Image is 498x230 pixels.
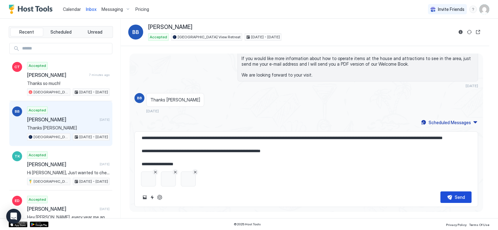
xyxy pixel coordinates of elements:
span: [DATE] [100,118,110,122]
span: Recent [19,29,34,35]
span: [GEOGRAPHIC_DATA] View Retreat [178,34,241,40]
button: Recent [10,28,43,36]
span: [DATE] - [DATE] [79,179,108,184]
a: Google Play Store [30,222,49,227]
div: View image [141,171,156,186]
span: [DATE] [100,162,110,166]
span: BB [132,28,139,36]
a: Inbox [86,6,96,12]
div: menu [469,6,477,13]
button: Reservation information [457,28,464,36]
span: [GEOGRAPHIC_DATA] View Retreat [34,134,69,140]
span: © 2025 Host Tools [234,222,261,226]
span: BB [137,95,142,101]
input: Input Field [20,43,112,54]
button: Scheduled [45,28,78,36]
a: Terms Of Use [469,221,489,228]
span: Invite Friends [438,7,464,12]
div: tab-group [9,26,113,38]
span: [GEOGRAPHIC_DATA] View Retreat [34,89,69,95]
span: [PERSON_NAME] [27,116,97,123]
button: Upload image [141,194,148,201]
div: User profile [479,4,489,14]
span: Accepted [29,152,46,158]
span: [DATE] [466,83,478,88]
span: [PERSON_NAME] [27,206,97,212]
span: Thanks [PERSON_NAME] [150,97,200,103]
div: View image [181,171,196,186]
span: Accepted [29,63,46,68]
span: Pricing [135,7,149,12]
span: ED [15,198,20,204]
a: Privacy Policy [446,221,467,228]
span: Inbox [86,7,96,12]
span: [PERSON_NAME] [27,161,97,167]
button: Unread [78,28,111,36]
span: 7 minutes ago [89,73,110,77]
span: CT [14,64,20,70]
span: Scheduled [50,29,72,35]
span: Unread [88,29,102,35]
span: [GEOGRAPHIC_DATA] View Retreat [34,179,69,184]
span: Hey [PERSON_NAME], every year me and some old friends come up to the north shore to go hiking and... [27,214,110,220]
span: [DATE] [100,207,110,211]
button: Send [440,191,472,203]
span: [DATE] - [DATE] [251,34,280,40]
span: Accepted [29,197,46,202]
span: [PERSON_NAME] [27,72,87,78]
span: Accepted [150,34,167,40]
span: Thanks so much! [27,81,110,86]
span: Thanks [PERSON_NAME] [27,125,110,131]
a: App Store [9,222,27,227]
span: Accepted [29,107,46,113]
span: Messaging [101,7,123,12]
a: Host Tools Logo [9,5,55,14]
div: Open Intercom Messenger [6,209,21,224]
button: ChatGPT Auto Reply [156,194,163,201]
button: Remove image [192,169,198,175]
button: Scheduled Messages [420,118,478,127]
div: View image [161,171,176,186]
span: [DATE] - [DATE] [79,134,108,140]
span: Hi [PERSON_NAME], Just wanted to check in and make sure you have everything you need? Hope you're... [27,170,110,176]
span: TK [15,153,20,159]
button: Remove image [172,169,178,175]
button: Remove image [152,169,158,175]
span: Calendar [63,7,81,12]
button: Quick reply [148,194,156,201]
span: [DATE] [146,109,159,113]
span: [DATE] - [DATE] [79,89,108,95]
a: Calendar [63,6,81,12]
div: Scheduled Messages [429,119,471,126]
button: Open reservation [474,28,482,36]
div: Send [455,194,465,200]
span: Privacy Policy [446,223,467,227]
span: BB [15,109,20,114]
span: [PERSON_NAME] [148,24,192,31]
button: Sync reservation [466,28,473,36]
span: Terms Of Use [469,223,489,227]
